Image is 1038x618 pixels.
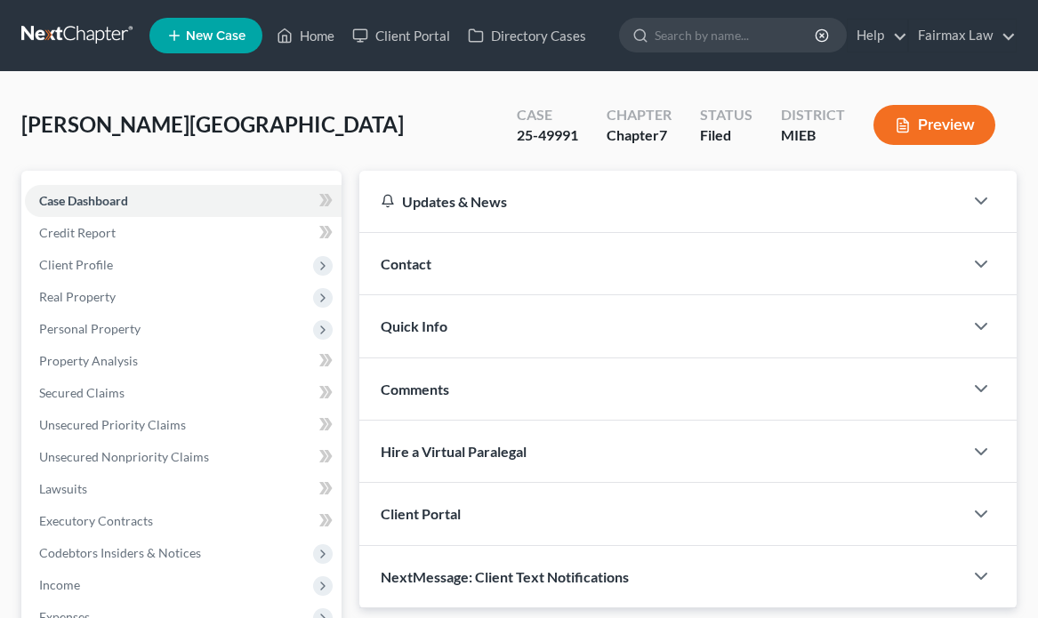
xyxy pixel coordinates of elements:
[700,105,752,125] div: Status
[39,481,87,496] span: Lawsuits
[186,29,245,43] span: New Case
[268,20,343,52] a: Home
[25,409,342,441] a: Unsecured Priority Claims
[39,513,153,528] span: Executory Contracts
[517,125,578,146] div: 25-49991
[700,125,752,146] div: Filed
[39,417,186,432] span: Unsecured Priority Claims
[25,345,342,377] a: Property Analysis
[21,111,404,137] span: [PERSON_NAME][GEOGRAPHIC_DATA]
[25,217,342,249] a: Credit Report
[381,505,461,522] span: Client Portal
[607,125,672,146] div: Chapter
[381,317,447,334] span: Quick Info
[381,255,431,272] span: Contact
[655,19,817,52] input: Search by name...
[39,257,113,272] span: Client Profile
[25,377,342,409] a: Secured Claims
[781,125,845,146] div: MIEB
[781,105,845,125] div: District
[848,20,907,52] a: Help
[381,443,527,460] span: Hire a Virtual Paralegal
[25,505,342,537] a: Executory Contracts
[39,289,116,304] span: Real Property
[659,126,667,143] span: 7
[39,225,116,240] span: Credit Report
[343,20,459,52] a: Client Portal
[607,105,672,125] div: Chapter
[39,353,138,368] span: Property Analysis
[39,321,141,336] span: Personal Property
[517,105,578,125] div: Case
[39,385,125,400] span: Secured Claims
[25,441,342,473] a: Unsecured Nonpriority Claims
[381,192,942,211] div: Updates & News
[873,105,995,145] button: Preview
[39,577,80,592] span: Income
[39,193,128,208] span: Case Dashboard
[381,381,449,397] span: Comments
[459,20,595,52] a: Directory Cases
[381,568,629,585] span: NextMessage: Client Text Notifications
[909,20,1016,52] a: Fairmax Law
[39,545,201,560] span: Codebtors Insiders & Notices
[25,473,342,505] a: Lawsuits
[39,449,209,464] span: Unsecured Nonpriority Claims
[25,185,342,217] a: Case Dashboard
